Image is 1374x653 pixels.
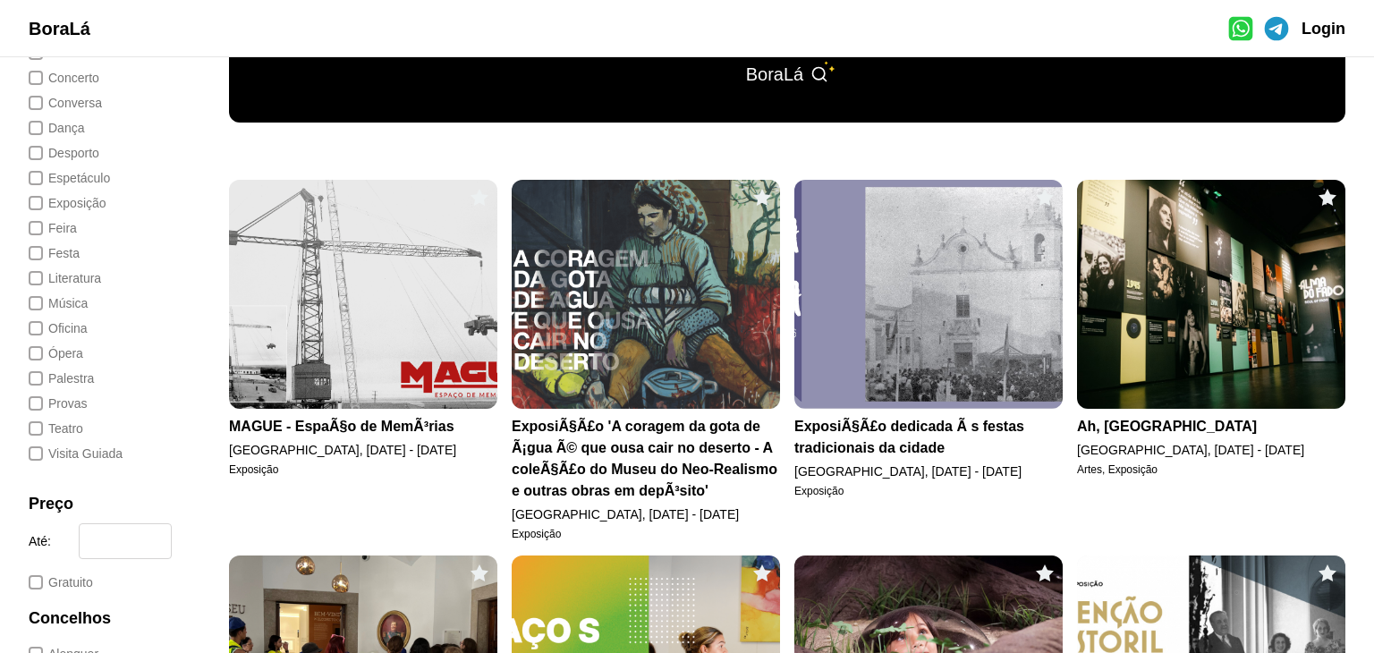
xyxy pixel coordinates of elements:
label: Category [29,94,172,112]
div: Desporto [48,144,99,162]
img: ExposiÃ§Ã£o dedicada Ã s festas tradicionais da cidade [794,180,1063,409]
div: [GEOGRAPHIC_DATA], [DATE] - [DATE] [794,462,1063,480]
label: Category [29,244,172,262]
div: BoraLá [746,62,804,87]
div: Exposição [229,462,497,477]
div: ExposiÃ§Ã£o 'A coragem da gota de Ã¡gua Ã© que ousa cair no deserto - A coleÃ§Ã£o do Museu do Neo... [512,416,780,502]
div: [GEOGRAPHIC_DATA], [DATE] - [DATE] [1077,441,1345,459]
a: Ah, [GEOGRAPHIC_DATA][GEOGRAPHIC_DATA], [DATE] - [DATE]Artes, Exposição [1077,180,1345,541]
div: Dança [48,119,84,137]
div: Artes, Exposição [1077,462,1345,477]
label: Category [29,69,172,87]
input: Input Field [80,524,244,558]
div: ExposiÃ§Ã£o dedicada Ã s festas tradicionais da cidade [794,416,1063,459]
span: BoraLá [29,19,90,38]
label: Free [29,573,172,591]
label: Category [29,269,172,287]
div: Até: [29,534,72,548]
img: ExposiÃ§Ã£o 'A coragem da gota de Ã¡gua Ã© que ousa cair no deserto - A coleÃ§Ã£o do Museu do Neo... [512,180,780,409]
label: Category [29,169,172,187]
label: Category [29,420,172,437]
div: Provas [48,394,88,412]
div: [GEOGRAPHIC_DATA], [DATE] - [DATE] [229,441,497,459]
div: Ópera [48,344,83,362]
div: Exposição [48,194,106,212]
div: Feira [48,219,77,237]
label: Category [29,344,172,362]
label: Category [29,144,172,162]
div: Literatura [48,269,101,287]
label: Category [29,194,172,212]
div: [GEOGRAPHIC_DATA], [DATE] - [DATE] [512,505,780,523]
label: Category [29,294,172,312]
div: Visita Guiada [48,445,123,462]
a: ExposiÃ§Ã£o 'A coragem da gota de Ã¡gua Ã© que ousa cair no deserto - A coleÃ§Ã£o do Museu do Neo... [512,180,780,541]
label: Category [29,219,172,237]
img: Ah, Amália [1077,180,1345,409]
div: MAGUE - EspaÃ§o de MemÃ³rias [229,416,497,437]
label: Category [29,445,172,462]
div: Festa [48,244,80,262]
div: Exposição [794,484,1063,498]
label: Category [29,369,172,387]
div: Gratuito [48,573,93,591]
div: Oficina [48,319,88,337]
a: MAGUE - EspaÃ§o de MemÃ³rias[GEOGRAPHIC_DATA], [DATE] - [DATE]Exposição [229,180,497,541]
div: Conversa [48,94,102,112]
div: Exposição [512,527,780,541]
div: Concelhos [29,606,111,631]
div: Música [48,294,88,312]
a: Login [1302,16,1345,41]
a: ExposiÃ§Ã£o dedicada Ã s festas tradicionais da cidade[GEOGRAPHIC_DATA], [DATE] - [DATE]Exposição [794,180,1063,541]
div: Ah, [GEOGRAPHIC_DATA] [1077,416,1345,437]
div: Concerto [48,69,99,87]
div: Palestra [48,369,94,387]
label: Category [29,394,172,412]
img: MAGUE - EspaÃ§o de MemÃ³rias [229,180,497,409]
span: Login [1302,20,1345,38]
div: Teatro [48,420,83,437]
a: BoraLá [29,16,90,41]
div: Espetáculo [48,169,110,187]
div: Preço [29,491,172,516]
label: Category [29,119,172,137]
label: Category [29,319,172,337]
